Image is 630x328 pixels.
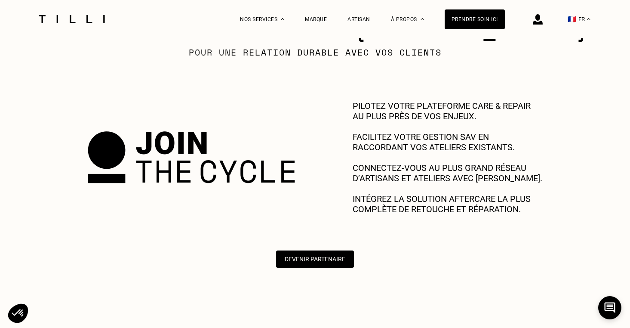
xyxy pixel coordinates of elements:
[587,18,590,20] img: menu déroulant
[353,101,542,214] p: PILOTEZ VOTRE PLATEFORME CARE & REPAIR AU PLUS PRÈS DE VOS ENJEUX. FACILITEZ VOTRE GESTION SAV EN...
[421,18,424,20] img: Menu déroulant à propos
[38,16,593,65] div: Votre partenaire [PERSON_NAME]
[533,14,543,25] img: icône connexion
[38,40,593,65] p: pour une relation durable avec vos clients
[88,131,295,183] img: Join The Cycle
[276,251,354,268] button: Devenir Partenaire
[445,9,505,29] a: Prendre soin ici
[305,16,327,22] a: Marque
[347,16,370,22] a: Artisan
[568,15,576,23] span: 🇫🇷
[36,15,108,23] img: Logo du service de couturière Tilli
[281,18,284,20] img: Menu déroulant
